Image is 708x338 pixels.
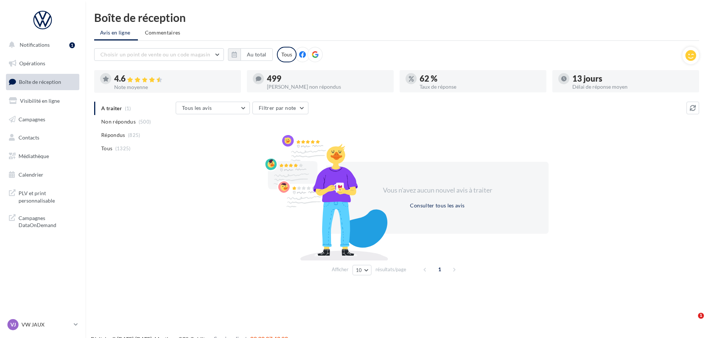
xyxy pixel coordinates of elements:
span: Médiathèque [19,153,49,159]
div: Taux de réponse [420,84,540,89]
div: Boîte de réception [94,12,699,23]
span: Opérations [19,60,45,66]
a: Campagnes [4,112,81,127]
span: Tous les avis [182,105,212,111]
div: 1 [69,42,75,48]
a: VJ VW JAUX [6,318,79,332]
span: Visibilité en ligne [20,98,60,104]
div: Note moyenne [114,85,235,90]
button: Tous les avis [176,102,250,114]
button: Filtrer par note [252,102,308,114]
span: 1 [434,263,446,275]
span: Répondus [101,131,125,139]
a: Boîte de réception [4,74,81,90]
span: Non répondus [101,118,136,125]
div: Tous [277,47,297,62]
a: Contacts [4,130,81,145]
a: Campagnes DataOnDemand [4,210,81,232]
span: 10 [356,267,362,273]
button: Au total [241,48,273,61]
span: Campagnes [19,116,45,122]
a: Calendrier [4,167,81,183]
span: (1325) [115,145,131,151]
span: PLV et print personnalisable [19,188,76,204]
div: 62 % [420,75,540,83]
button: Au total [228,48,273,61]
span: Campagnes DataOnDemand [19,213,76,229]
a: Médiathèque [4,148,81,164]
span: Commentaires [145,29,181,36]
div: 13 jours [572,75,693,83]
div: Délai de réponse moyen [572,84,693,89]
a: Opérations [4,56,81,71]
div: 499 [267,75,388,83]
button: Notifications 1 [4,37,78,53]
span: Contacts [19,134,39,141]
span: résultats/page [375,266,406,273]
span: (825) [128,132,140,138]
span: 1 [698,313,704,319]
span: (500) [139,119,151,125]
span: Notifications [20,42,50,48]
div: [PERSON_NAME] non répondus [267,84,388,89]
button: Choisir un point de vente ou un code magasin [94,48,224,61]
div: 4.6 [114,75,235,83]
span: Calendrier [19,171,43,178]
span: Choisir un point de vente ou un code magasin [100,51,210,58]
span: Afficher [332,266,348,273]
a: Visibilité en ligne [4,93,81,109]
span: Tous [101,145,112,152]
a: PLV et print personnalisable [4,185,81,207]
button: 10 [353,265,371,275]
div: Vous n'avez aucun nouvel avis à traiter [374,186,501,195]
span: VJ [10,321,16,328]
span: Boîte de réception [19,79,61,85]
iframe: Intercom live chat [683,313,701,331]
button: Consulter tous les avis [407,201,467,210]
p: VW JAUX [21,321,71,328]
